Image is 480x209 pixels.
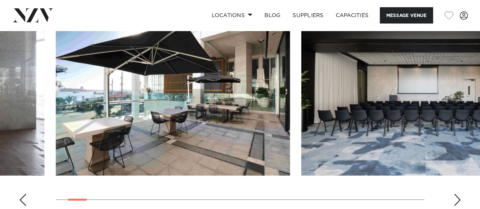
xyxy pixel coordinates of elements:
[56,4,290,176] swiper-slide: 2 / 30
[205,7,258,24] a: Locations
[330,7,375,24] a: Capacities
[258,7,286,24] a: BLOG
[286,7,329,24] a: SUPPLIERS
[380,7,433,24] button: Message Venue
[12,8,54,22] img: nzv-logo.png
